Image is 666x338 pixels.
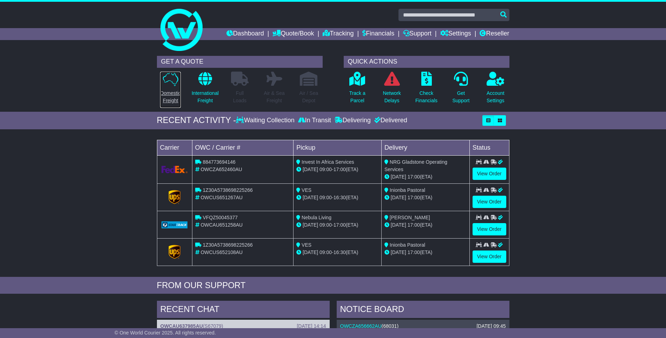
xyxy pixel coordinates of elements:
span: VFQZ50045377 [203,215,238,220]
span: VES [302,242,311,248]
a: OWCAU637985AU [160,323,203,329]
a: NetworkDelays [382,71,401,108]
span: OWCUS651267AU [200,195,243,200]
span: 17:00 [334,222,346,228]
div: Waiting Collection [236,117,296,124]
div: In Transit [296,117,333,124]
a: Financials [362,28,394,40]
a: CheckFinancials [415,71,438,108]
span: OWCZA652460AU [200,167,242,172]
p: Account Settings [487,90,505,104]
div: RECENT CHAT [157,301,330,320]
span: [DATE] [303,195,318,200]
div: (ETA) [384,221,467,229]
div: ( ) [160,323,326,329]
span: 1Z30A5738698225266 [203,242,252,248]
span: 17:00 [408,249,420,255]
div: FROM OUR SUPPORT [157,280,509,291]
span: OWCUS652108AU [200,249,243,255]
td: Status [469,140,509,155]
span: [DATE] [391,195,406,200]
img: GetCarrierServiceLogo [169,190,180,204]
p: Check Financials [415,90,437,104]
div: (ETA) [384,194,467,201]
p: Air / Sea Depot [299,90,318,104]
span: 09:00 [319,249,332,255]
div: GET A QUOTE [157,56,323,68]
p: Network Delays [383,90,401,104]
div: (ETA) [384,173,467,181]
td: OWC / Carrier # [192,140,294,155]
p: Domestic Freight [160,90,180,104]
a: GetSupport [452,71,470,108]
span: [DATE] [391,222,406,228]
a: Dashboard [226,28,264,40]
span: Inionba Pastoral [390,242,425,248]
span: 1Z30A5738698225266 [203,187,252,193]
span: 68031 [383,323,397,329]
div: (ETA) [384,249,467,256]
span: 16:30 [334,195,346,200]
a: AccountSettings [486,71,505,108]
span: Inionba Pastoral [390,187,425,193]
span: [DATE] [391,174,406,180]
span: S67079 [205,323,222,329]
span: [DATE] [303,249,318,255]
span: [DATE] [303,167,318,172]
a: Settings [440,28,471,40]
div: [DATE] 14:14 [297,323,326,329]
div: - (ETA) [296,249,378,256]
span: © One World Courier 2025. All rights reserved. [114,330,216,336]
div: - (ETA) [296,221,378,229]
span: 09:00 [319,222,332,228]
span: 16:30 [334,249,346,255]
div: Delivering [333,117,372,124]
div: RECENT ACTIVITY - [157,115,236,125]
td: Delivery [381,140,469,155]
img: GetCarrierServiceLogo [161,166,188,173]
a: View Order [473,168,506,180]
p: Get Support [452,90,469,104]
span: 17:00 [334,167,346,172]
a: View Order [473,196,506,208]
a: OWCZA656662AU [340,323,382,329]
div: ( ) [340,323,506,329]
a: InternationalFreight [191,71,219,108]
span: 17:00 [408,174,420,180]
a: View Order [473,223,506,235]
a: Reseller [480,28,509,40]
div: - (ETA) [296,194,378,201]
a: Tracking [323,28,354,40]
div: [DATE] 09:45 [476,323,506,329]
span: 17:00 [408,195,420,200]
a: View Order [473,251,506,263]
img: GetCarrierServiceLogo [169,245,180,259]
div: QUICK ACTIONS [344,56,509,68]
span: 17:00 [408,222,420,228]
p: Full Loads [231,90,249,104]
div: - (ETA) [296,166,378,173]
td: Carrier [157,140,192,155]
p: Air & Sea Freight [264,90,285,104]
span: 09:00 [319,195,332,200]
span: OWCAU651258AU [200,222,243,228]
p: International Freight [192,90,219,104]
span: Nebula Living [302,215,331,220]
span: 884773694146 [203,159,235,165]
a: DomesticFreight [160,71,181,108]
a: Quote/Book [272,28,314,40]
a: Support [403,28,431,40]
span: [DATE] [303,222,318,228]
div: NOTICE BOARD [337,301,509,320]
span: [DATE] [391,249,406,255]
div: Delivered [372,117,407,124]
td: Pickup [294,140,382,155]
span: [PERSON_NAME] [390,215,430,220]
span: Invest In Africa Services [302,159,354,165]
img: GetCarrierServiceLogo [161,221,188,228]
span: NRG Gladstone Operating Services [384,159,447,172]
span: VES [302,187,311,193]
span: 09:00 [319,167,332,172]
p: Track a Parcel [349,90,365,104]
a: Track aParcel [349,71,366,108]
